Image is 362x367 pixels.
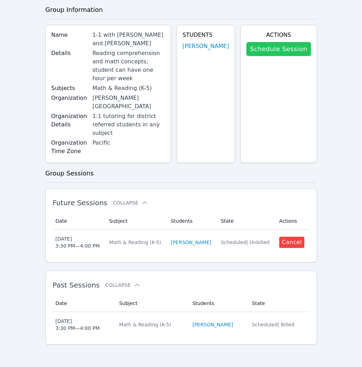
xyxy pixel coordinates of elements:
th: Students [167,213,217,230]
div: Math & Reading (K-5) [119,321,184,328]
div: Reading comprehension and math concepts; student can have one hour per week [92,49,165,83]
a: [PERSON_NAME] [193,321,233,328]
th: Date [53,213,105,230]
div: Math & Reading (K-5) [109,239,162,246]
th: Subject [105,213,166,230]
th: Actions [275,213,310,230]
h3: Group Sessions [45,168,317,178]
th: Subject [115,295,188,312]
h3: Group Information [45,5,317,15]
label: Organization Time Zone [51,139,88,155]
span: Past Sessions [53,281,100,289]
a: Schedule Session [246,42,311,56]
div: [DATE] 3:30 PM — 4:00 PM [56,318,100,332]
label: Organization [51,94,88,102]
button: Collapse [105,282,140,289]
th: State [248,295,309,312]
label: Subjects [51,84,88,92]
th: State [217,213,275,230]
a: [PERSON_NAME] [182,42,229,50]
tr: [DATE]3:30 PM—4:00 PMMath & Reading (K-5)[PERSON_NAME]Scheduled| Billed [53,312,310,337]
span: Future Sessions [53,199,108,207]
span: Scheduled | Billed [252,322,294,327]
div: 1:1 tutoring for district referred students in any subject [92,112,165,137]
button: Cancel [279,237,305,248]
label: Details [51,49,88,57]
h4: Actions [246,31,311,39]
div: [DATE] 3:30 PM — 4:00 PM [56,235,100,249]
div: [PERSON_NAME][GEOGRAPHIC_DATA] [92,94,165,111]
th: Date [53,295,115,312]
span: Scheduled | Unbilled [221,240,270,245]
a: [PERSON_NAME] [171,239,211,246]
button: Collapse [113,199,148,206]
th: Students [188,295,248,312]
div: Math & Reading (K-5) [92,84,165,92]
label: Organization Details [51,112,88,129]
h4: Students [182,31,229,39]
label: Name [51,31,88,39]
div: Pacific [92,139,165,147]
tr: [DATE]3:30 PM—4:00 PMMath & Reading (K-5)[PERSON_NAME]Scheduled| UnbilledCancel [53,230,310,255]
div: 1-1 with [PERSON_NAME] and [PERSON_NAME] [92,31,165,48]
